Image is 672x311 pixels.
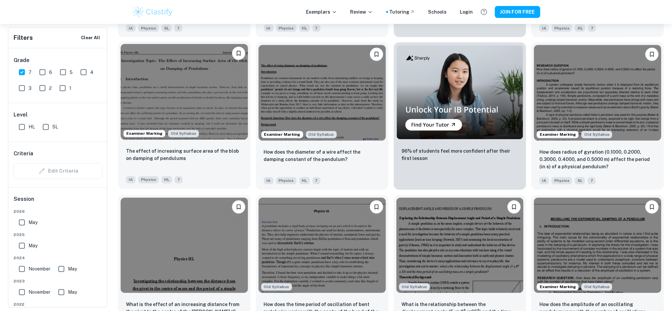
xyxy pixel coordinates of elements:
h6: Criteria [14,150,33,158]
span: Examiner Marking [537,132,579,138]
div: Starting from the May 2025 session, the Physics IA requirements have changed. It's OK to refer to... [306,131,337,138]
img: Clastify logo [132,5,174,19]
h6: Grade [14,56,102,64]
span: SL [52,123,58,131]
div: Criteria filters are unavailable when searching by topic [14,163,102,179]
div: Starting from the May 2025 session, the Physics IA requirements have changed. It's OK to refer to... [399,283,430,291]
div: Starting from the May 2025 session, the Physics IA requirements have changed. It's OK to refer to... [261,283,292,291]
span: May [29,242,37,250]
img: Physics IA example thumbnail: How does the diameter of a wire affect t [259,45,386,141]
span: May [68,266,77,273]
p: The effect of increasing surface area of the blob on damping of pendulums [126,148,243,162]
span: Physics [276,177,297,185]
p: 96% of students feel more confident after their first lesson [402,148,519,162]
p: How does radius of gyration (0.1000, 0.2000, 0.3000, 0.4000, and 0.5000 m) affect the period (in ... [539,149,656,171]
span: IA [539,177,549,185]
span: Old Syllabus [581,283,612,291]
span: Old Syllabus [261,283,292,291]
a: Schools [428,8,447,16]
a: Examiner MarkingStarting from the May 2025 session, the Physics IA requirements have changed. It'... [256,42,389,190]
img: Physics IA example thumbnail: How does radius of gyration (0.1000, 0.2 [534,45,661,141]
a: Examiner MarkingStarting from the May 2025 session, the Physics IA requirements have changed. It'... [118,42,251,190]
span: 5 [70,69,73,76]
span: HL [299,177,310,185]
span: November [29,289,50,296]
button: Please log in to bookmark exemplars [232,200,245,214]
a: Examiner MarkingStarting from the May 2025 session, the Physics IA requirements have changed. It'... [531,42,664,190]
span: 7 [174,25,182,32]
span: IA [126,25,136,32]
span: Physics [138,176,159,184]
span: IA [126,176,136,184]
span: 7 [313,177,321,185]
img: Thumbnail [397,45,524,140]
span: 7 [588,177,596,185]
img: Physics IA example thumbnail: The effect of increasing surface area of [121,44,248,140]
span: SL [161,25,172,32]
h6: Filters [14,33,33,42]
span: Physics [138,25,159,32]
span: 2026 [14,209,102,215]
span: HL [575,25,585,32]
span: 2023 [14,278,102,284]
span: SL [575,177,585,185]
button: Please log in to bookmark exemplars [232,47,245,60]
span: 2025 [14,232,102,238]
span: Examiner Marking [124,131,165,137]
img: Physics IA example thumbnail: What is the relationship between the dis [397,198,524,293]
button: Please log in to bookmark exemplars [370,200,383,214]
p: Review [350,8,373,16]
button: Clear All [79,33,102,43]
span: 1 [69,85,71,92]
span: IA [264,177,274,185]
span: IA [264,25,274,32]
button: Please log in to bookmark exemplars [645,200,659,214]
span: Physics [552,25,572,32]
span: 6 [49,69,52,76]
span: Examiner Marking [537,284,579,290]
button: JOIN FOR FREE [495,6,540,18]
span: 7 [175,176,183,184]
span: HL [299,25,310,32]
p: Exemplars [306,8,337,16]
div: Starting from the May 2025 session, the Physics IA requirements have changed. It's OK to refer to... [168,130,199,137]
span: 2024 [14,255,102,261]
span: 4 [90,69,93,76]
img: Physics IA example thumbnail: How does the time period of oscillation [259,198,386,293]
button: Please log in to bookmark exemplars [370,48,383,61]
button: Help and Feedback [478,6,490,18]
span: 7 [588,25,596,32]
div: Starting from the May 2025 session, the Physics IA requirements have changed. It's OK to refer to... [581,131,612,138]
button: Please log in to bookmark exemplars [508,200,521,214]
a: Tutoring [390,8,415,16]
span: May [29,219,37,226]
span: Old Syllabus [168,130,199,137]
span: 3 [29,85,31,92]
a: Thumbnail96% of students feel more confident after their first lesson [394,42,526,190]
span: HL [161,176,172,184]
span: Physics [552,177,572,185]
span: Examiner Marking [262,132,303,138]
a: Login [460,8,473,16]
p: How does the diameter of a wire affect the damping constant of the pendulum? [264,149,381,163]
img: Physics IA example thumbnail: How does the amplitude of an oscillating [534,198,661,293]
span: Old Syllabus [581,131,612,138]
span: November [29,266,50,273]
span: Physics [276,25,297,32]
button: Please log in to bookmark exemplars [645,48,659,61]
span: Old Syllabus [306,131,337,138]
span: 7 [29,69,31,76]
span: 7 [313,25,321,32]
span: 2022 [14,302,102,308]
img: Physics IA example thumbnail: What is the effect of an increasing dist [121,198,248,293]
span: 2 [49,85,52,92]
h6: Level [14,111,102,119]
h6: Session [14,195,102,209]
div: Starting from the May 2025 session, the Physics IA requirements have changed. It's OK to refer to... [581,283,612,291]
span: IA [539,25,549,32]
